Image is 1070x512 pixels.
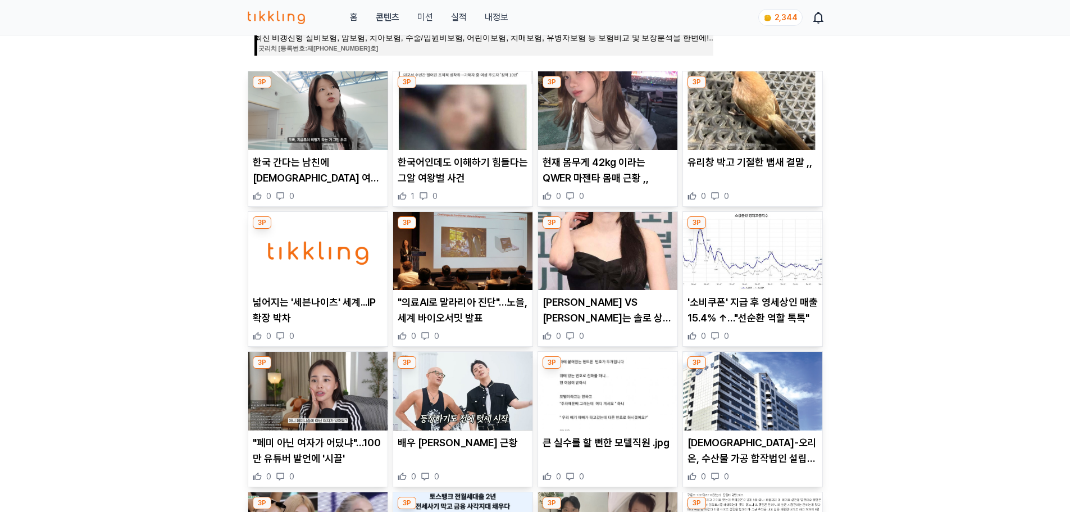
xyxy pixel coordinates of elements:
span: 0 [579,330,584,342]
a: 새로 나온 '실손보험' 최적가 가입추천! "주요 보험사별 맞춤설계+가성비 굿"...최신 비갱신형 실비보험, 암보험, 치아보험, 수술/입원비보험, 어린이보험, 치매보험, 유병자... [254,23,713,77]
div: 3P 한국 간다는 남친에 일본인 여자친구 반응 한국 간다는 남친에 [DEMOGRAPHIC_DATA] 여자친구 반응 0 0 [248,71,388,207]
p: 넓어지는 '세븐나이츠' 세계...IP 확장 박차 [253,294,383,326]
span: 0 [289,191,294,202]
span: 0 [556,471,561,482]
div: 3P [543,497,561,509]
img: "페미 아닌 여자가 어딨냐"…100만 유튜버 발언에 '시끌' [248,352,388,431]
div: 3P 넓어지는 '세븐나이츠' 세계...IP 확장 박차 넓어지는 '세븐나이츠' 세계...IP 확장 박차 0 0 [248,211,388,347]
a: 홈 [350,11,358,24]
div: 3P "페미 아닌 여자가 어딨냐"…100만 유튜버 발언에 '시끌' "페미 아닌 여자가 어딨냐"…100만 유튜버 발언에 '시끌' 0 0 [248,351,388,487]
span: 0 [432,191,438,202]
span: 0 [434,471,439,482]
img: 배우 박규영 근황 [393,352,532,431]
div: 3P [398,356,416,369]
span: 1 [411,191,415,202]
span: 0 [266,330,271,342]
span: 0 [579,471,584,482]
img: 넓어지는 '세븐나이츠' 세계...IP 확장 박차 [248,212,388,291]
div: 3P [687,216,706,229]
div: 3P 배우 박규영 근황 배우 [PERSON_NAME] 근황 0 0 [393,351,533,487]
img: coin [763,13,772,22]
p: [PERSON_NAME] VS [PERSON_NAME]는 솔로 상위권 [543,294,673,326]
span: 0 [266,471,271,482]
span: 0 [289,330,294,342]
span: 0 [411,471,416,482]
span: 0 [579,191,584,202]
a: 실적 [451,11,467,24]
div: 3P 유리창 박고 기절한 뱁새 결말 ,, 유리창 박고 기절한 뱁새 결말 ,, 0 0 [682,71,823,207]
img: 유리창 박고 기절한 뱁새 결말 ,, [683,71,822,150]
span: 0 [556,330,561,342]
div: 3P "의료AI로 말라리아 진단"…노을, 세계 바이오서밋 발표 "의료AI로 말라리아 진단"…노을, 세계 바이오서밋 발표 0 0 [393,211,533,347]
button: 미션 [417,11,433,24]
span: 0 [289,471,294,482]
span: 0 [266,191,271,202]
img: 수협중앙회-오리온, 수산물 가공 합작법인 설립 계약 체결 [683,352,822,431]
span: 0 [434,330,439,342]
p: "의료AI로 말라리아 진단"…노을, 세계 바이오서밋 발표 [398,294,528,326]
div: 3P [253,216,271,229]
p: 배우 [PERSON_NAME] 근황 [398,435,528,451]
div: 3P [687,356,706,369]
p: 한국어인데도 이해하기 힘들다는 그알 여왕벌 사건 [398,155,528,186]
a: 콘텐츠 [376,11,399,24]
span: 0 [411,330,416,342]
p: [DEMOGRAPHIC_DATA]-오리온, 수산물 가공 합작법인 설립 계약 체결 [687,435,818,466]
div: 3P [253,76,271,88]
img: '소비쿠폰' 지급 후 영세상인 매출 15.4% ↑…"선순환 역할 톡톡" [683,212,822,291]
img: 현재 몸무게 42kg 이라는 QWER 마젠타 몸매 근황 ,, [538,71,677,150]
div: 3P [543,216,561,229]
div: 3P 현재 몸무게 42kg 이라는 QWER 마젠타 몸매 근황 ,, 현재 몸무게 42kg 이라는 QWER 마젠타 몸매 근황 ,, 0 0 [538,71,678,207]
div: 3P [687,497,706,509]
span: 0 [724,471,729,482]
p: 유리창 박고 기절한 뱁새 결말 ,, [687,155,818,170]
p: '소비쿠폰' 지급 후 영세상인 매출 15.4% ↑…"선순환 역할 톡톡" [687,294,818,326]
img: 한국어인데도 이해하기 힘들다는 그알 여왕벌 사건 [393,71,532,150]
div: 3P [253,356,271,369]
p: 큰 실수를 할 뻔한 모텔직원 .jpg [543,435,673,451]
div: 3P 큰 실수를 할 뻔한 모텔직원 .jpg 큰 실수를 할 뻔한 모텔직원 .jpg 0 0 [538,351,678,487]
img: 티끌링 [248,11,306,24]
span: 0 [724,330,729,342]
img: "의료AI로 말라리아 진단"…노을, 세계 바이오서밋 발표 [393,212,532,291]
span: 최신 비갱신형 실비보험, 암보험, 치아보험, 수술/입원비보험, 어린이보험, 치매보험, 유병자보험 등 보험비교 및 보장분석을 한번에!.. [254,33,713,43]
span: 0 [724,191,729,202]
div: 3P '소비쿠폰' 지급 후 영세상인 매출 15.4% ↑…"선순환 역할 톡톡" '소비쿠폰' 지급 후 영세상인 매출 15.4% ↑…"선순환 역할 톡톡" 0 0 [682,211,823,347]
div: 3P 수협중앙회-오리온, 수산물 가공 합작법인 설립 계약 체결 [DEMOGRAPHIC_DATA]-오리온, 수산물 가공 합작법인 설립 계약 체결 0 0 [682,351,823,487]
p: 한국 간다는 남친에 [DEMOGRAPHIC_DATA] 여자친구 반응 [253,155,383,186]
div: 3P 김다미 VS 나는 솔로 상위권 [PERSON_NAME] VS [PERSON_NAME]는 솔로 상위권 0 0 [538,211,678,347]
p: "페미 아닌 여자가 어딨냐"…100만 유튜버 발언에 '시끌' [253,435,383,466]
div: 3P [398,497,416,509]
a: 내정보 [485,11,508,24]
div: 3P 한국어인데도 이해하기 힘들다는 그알 여왕벌 사건 한국어인데도 이해하기 힘들다는 그알 여왕벌 사건 1 0 [393,71,533,207]
img: 김다미 VS 나는 솔로 상위권 [538,212,677,291]
div: 3P [543,356,561,369]
div: 3P [398,216,416,229]
img: 큰 실수를 할 뻔한 모텔직원 .jpg [538,352,677,431]
span: 0 [556,191,561,202]
span: 굿리치 [등록번호:제2006038313호] in Taboola advertising section [258,42,379,55]
div: 3P [687,76,706,88]
p: 현재 몸무게 42kg 이라는 QWER 마젠타 몸매 근황 ,, [543,155,673,186]
div: 3P [253,497,271,509]
span: 0 [701,191,706,202]
img: 한국 간다는 남친에 일본인 여자친구 반응 [248,71,388,150]
a: coin 2,344 [758,9,800,26]
span: 0 [701,471,706,482]
div: 3P [398,76,416,88]
span: 0 [701,330,706,342]
div: 3P [543,76,561,88]
span: 2,344 [775,13,798,22]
